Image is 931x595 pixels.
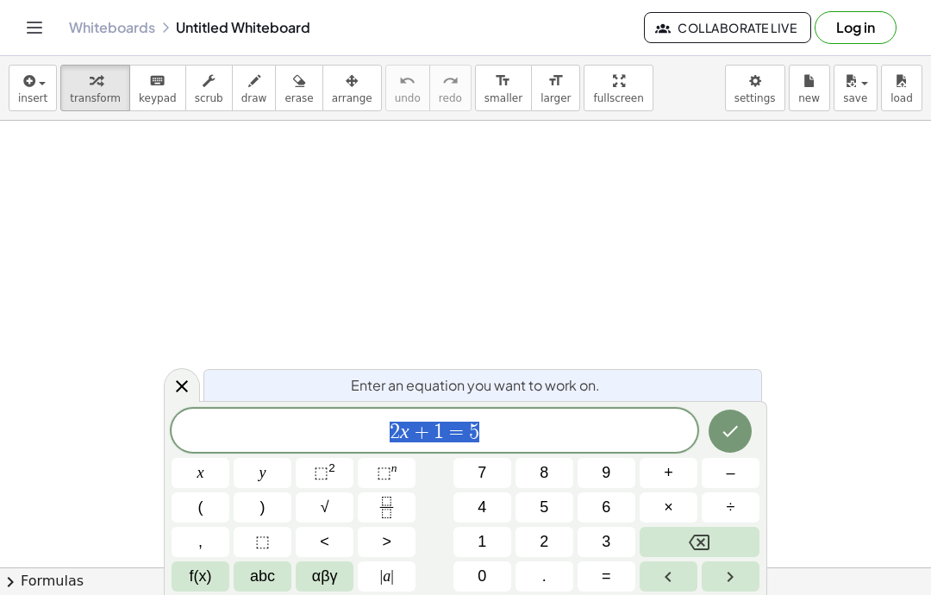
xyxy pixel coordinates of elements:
span: 1 [434,422,444,442]
button: Left arrow [640,561,697,592]
span: load [890,92,913,104]
span: smaller [484,92,522,104]
button: Functions [172,561,229,592]
span: , [198,530,203,554]
button: erase [275,65,322,111]
span: erase [284,92,313,104]
sup: 2 [328,461,335,474]
button: Log in [815,11,897,44]
span: save [843,92,867,104]
span: arrange [332,92,372,104]
span: scrub [195,92,223,104]
span: ⬚ [314,464,328,481]
button: Backspace [640,527,759,557]
button: 6 [578,492,635,523]
i: redo [442,71,459,91]
span: | [380,567,384,585]
button: y [234,458,291,488]
span: larger [540,92,571,104]
button: 3 [578,527,635,557]
button: Square root [296,492,353,523]
button: Equals [578,561,635,592]
span: x [197,461,204,485]
i: keyboard [149,71,166,91]
button: Times [640,492,697,523]
span: < [320,530,329,554]
button: ( [172,492,229,523]
span: draw [241,92,267,104]
span: 2 [390,422,400,442]
button: ) [234,492,291,523]
button: Placeholder [234,527,291,557]
span: 6 [602,496,610,519]
span: | [391,567,394,585]
span: 0 [478,565,486,588]
button: Fraction [358,492,416,523]
button: Less than [296,527,353,557]
span: αβγ [312,565,338,588]
button: x [172,458,229,488]
span: 9 [602,461,610,485]
span: ( [198,496,203,519]
button: save [834,65,878,111]
button: Toggle navigation [21,14,48,41]
span: keypad [139,92,177,104]
button: Greek alphabet [296,561,353,592]
span: undo [395,92,421,104]
button: Collaborate Live [644,12,811,43]
span: 8 [540,461,548,485]
span: 7 [478,461,486,485]
span: 1 [478,530,486,554]
button: format_sizelarger [531,65,580,111]
var: x [400,420,409,442]
span: Enter an equation you want to work on. [351,375,600,396]
button: Divide [702,492,759,523]
span: + [664,461,673,485]
span: = [602,565,611,588]
button: . [515,561,573,592]
i: format_size [495,71,511,91]
span: y [259,461,266,485]
span: insert [18,92,47,104]
button: , [172,527,229,557]
span: a [380,565,394,588]
button: Plus [640,458,697,488]
span: ) [260,496,266,519]
span: √ [321,496,329,519]
span: transform [70,92,121,104]
span: 4 [478,496,486,519]
span: 2 [540,530,548,554]
button: 8 [515,458,573,488]
button: settings [725,65,785,111]
i: undo [399,71,416,91]
button: Absolute value [358,561,416,592]
a: Whiteboards [69,19,155,36]
span: = [444,422,469,442]
span: fullscreen [593,92,643,104]
button: Alphabet [234,561,291,592]
button: 7 [453,458,511,488]
button: Superscript [358,458,416,488]
span: ⬚ [255,530,270,554]
span: f(x) [190,565,212,588]
span: + [409,422,434,442]
button: Squared [296,458,353,488]
button: transform [60,65,130,111]
span: . [542,565,547,588]
button: undoundo [385,65,430,111]
span: × [664,496,673,519]
span: redo [439,92,462,104]
button: format_sizesmaller [475,65,532,111]
button: arrange [322,65,382,111]
span: > [382,530,391,554]
span: 5 [469,422,479,442]
button: Greater than [358,527,416,557]
button: scrub [185,65,233,111]
sup: n [391,461,397,474]
button: Done [709,410,752,453]
button: Minus [702,458,759,488]
button: insert [9,65,57,111]
button: 1 [453,527,511,557]
button: 5 [515,492,573,523]
span: ⬚ [377,464,391,481]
